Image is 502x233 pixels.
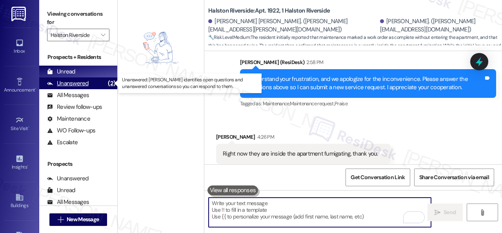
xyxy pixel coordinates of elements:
div: Tagged as: [216,164,391,175]
div: [PERSON_NAME]. ([PERSON_NAME][EMAIL_ADDRESS][DOMAIN_NAME]) [380,17,496,34]
i:  [435,209,440,216]
div: Unread [47,186,75,194]
span: New Message [67,215,99,224]
div: Maintenance [47,115,90,123]
div: [PERSON_NAME] [PERSON_NAME]. ([PERSON_NAME][EMAIL_ADDRESS][PERSON_NAME][DOMAIN_NAME]) [208,17,378,34]
span: Maintenance , [263,100,290,107]
button: Share Conversation via email [414,169,494,186]
span: • [35,86,36,92]
input: All communities [51,29,97,41]
div: WO Follow-ups [47,127,95,135]
a: Insights • [4,152,35,173]
span: Get Conversation Link [351,173,405,182]
a: Site Visit • [4,114,35,135]
div: Unread [47,68,75,76]
button: Send [427,204,463,221]
textarea: To enrich screen reader interactions, please activate Accessibility in Grammarly extension settings [209,198,431,227]
span: Maintenance request , [290,100,335,107]
div: (2) [106,77,117,90]
div: 4:26 PM [255,133,274,141]
i:  [101,32,105,38]
div: Unanswered [47,174,89,183]
a: Inbox [4,36,35,57]
img: empty-state [130,25,192,72]
div: Unanswered [47,79,89,88]
div: Prospects + Residents [39,53,117,61]
div: Escalate [47,138,78,147]
div: [PERSON_NAME] (ResiDesk) [240,58,496,69]
strong: 🔧 Risk Level: Medium [208,34,250,40]
span: : The resident initially reported that maintenance marked a work order as complete without enteri... [208,33,502,59]
button: New Message [49,213,107,226]
a: Buildings [4,191,35,212]
div: 2:58 PM [304,58,323,66]
img: ResiDesk Logo [11,7,27,21]
div: Tagged as: [240,98,496,109]
div: Right now they are inside the apartment fumigating, thank you. [223,150,378,158]
span: Praise [335,100,347,107]
label: Viewing conversations for [47,8,109,29]
button: Get Conversation Link [346,169,410,186]
span: Send [444,208,456,216]
i:  [479,209,485,216]
b: Halston Riverside: Apt. 1922, 1 Halston Riverside [208,7,330,15]
div: Review follow-ups [47,103,102,111]
div: I understand your frustration, and we apologize for the inconvenience. Please answer the question... [247,75,484,92]
div: All Messages [47,198,89,206]
div: Prospects [39,160,117,168]
div: [PERSON_NAME] [216,133,391,144]
i:  [58,216,64,223]
p: Unanswered: [PERSON_NAME] identifies open questions and unanswered conversations so you can respo... [122,77,258,90]
span: Share Conversation via email [419,173,489,182]
div: All Messages [47,91,89,99]
span: • [28,125,29,130]
span: • [27,163,28,169]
